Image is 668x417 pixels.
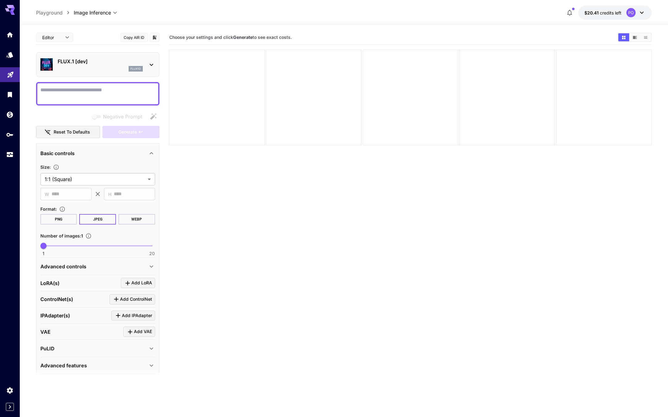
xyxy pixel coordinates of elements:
button: JPEG [79,214,116,225]
button: Adjust the dimensions of the generated image by specifying its width and height in pixels, or sel... [51,164,62,170]
p: Basic controls [40,150,75,157]
span: Add LoRA [131,279,152,287]
div: PuLID [40,341,155,356]
button: $20.40536PO [578,6,652,20]
p: Advanced controls [40,263,86,270]
button: Copy AIR ID [120,33,148,42]
button: Add to library [152,34,157,41]
p: PuLID [40,345,55,352]
p: ControlNet(s) [40,295,73,303]
button: Reset to defaults [36,126,100,138]
span: 20 [149,250,155,257]
span: Editor [42,34,61,41]
p: Advanced features [40,362,87,369]
button: Click to add VAE [123,327,155,337]
div: Library [6,91,14,98]
span: $20.41 [584,10,600,15]
div: Models [6,51,14,59]
button: Expand sidebar [6,403,14,411]
div: Home [6,31,14,39]
span: W [45,191,49,198]
span: 1 [43,250,44,257]
button: Click to add LoRA [121,278,155,288]
p: VAE [40,328,51,336]
button: Click to add IPAdapter [111,311,155,321]
button: Click to add ControlNet [109,294,155,304]
p: LoRA(s) [40,279,60,287]
span: Negative prompts are not compatible with the selected model. [91,113,147,120]
span: Number of images : 1 [40,233,83,238]
nav: breadcrumb [36,9,74,16]
div: Advanced controls [40,259,155,274]
button: Show images in video view [629,33,640,41]
span: H [108,191,111,198]
span: Choose your settings and click to see exact costs. [169,35,292,40]
div: $20.40536 [584,10,621,16]
div: Settings [6,386,14,394]
div: Show images in grid viewShow images in video viewShow images in list view [618,33,652,42]
span: Size : [40,164,51,170]
div: Wallet [6,111,14,118]
div: API Keys [6,131,14,138]
span: 1:1 (Square) [45,175,145,183]
div: PO [626,8,636,17]
button: Show images in list view [640,33,651,41]
b: Generate [233,35,253,40]
a: Playground [36,9,63,16]
button: WEBP [118,214,155,225]
div: Advanced features [40,358,155,373]
p: IPAdapter(s) [40,312,70,319]
button: Specify how many images to generate in a single request. Each image generation will be charged se... [83,233,94,239]
button: PNG [40,214,77,225]
span: Negative Prompt [103,113,142,120]
span: Format : [40,206,57,212]
div: Basic controls [40,146,155,161]
p: FLUX.1 [dev] [58,58,143,65]
span: Add IPAdapter [122,312,152,320]
div: Playground [7,69,14,76]
span: Image Inference [74,9,111,16]
div: Usage [6,151,14,159]
span: Add ControlNet [120,295,152,303]
button: Choose the file format for the output image. [57,206,68,212]
span: credits left [600,10,621,15]
div: FLUX.1 [dev]flux1d [40,55,155,74]
p: flux1d [130,67,141,71]
span: Add VAE [134,328,152,336]
button: Show images in grid view [618,33,629,41]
